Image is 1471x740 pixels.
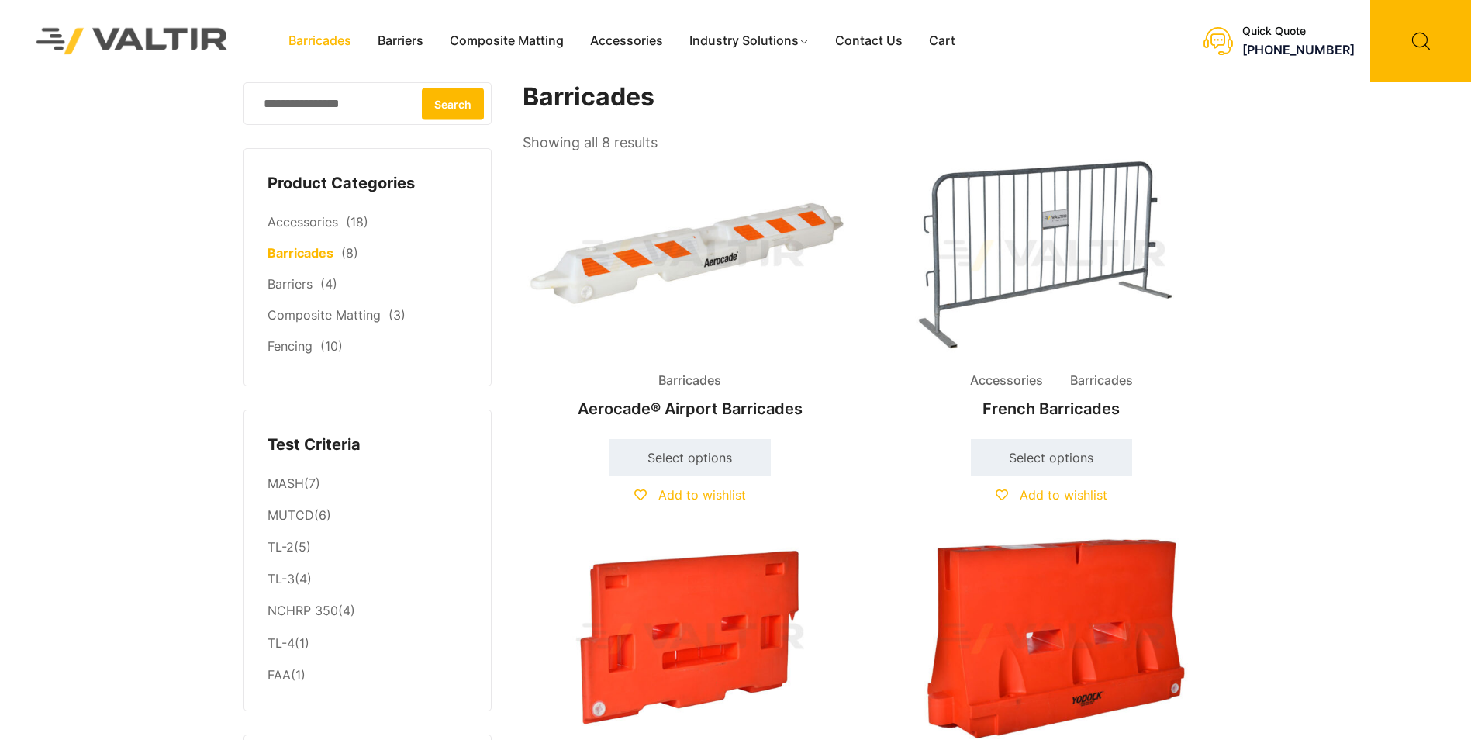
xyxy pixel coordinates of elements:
a: MASH [268,475,304,491]
h2: French Barricades [884,392,1219,426]
a: Fencing [268,338,313,354]
span: (8) [341,245,358,261]
span: Barricades [1058,369,1145,392]
a: FAA [268,667,291,683]
a: TL-3 [268,571,295,586]
a: Contact Us [822,29,916,53]
a: TL-4 [268,635,295,651]
a: Accessories BarricadesFrench Barricades [884,155,1219,426]
h2: Aerocade® Airport Barricades [523,392,858,426]
a: Cart [916,29,969,53]
li: (7) [268,468,468,500]
a: Add to wishlist [996,487,1107,503]
img: Valtir Rentals [16,8,248,74]
li: (4) [268,564,468,596]
span: Add to wishlist [1020,487,1107,503]
a: Composite Matting [437,29,577,53]
a: Barriers [268,276,313,292]
span: (4) [320,276,337,292]
li: (1) [268,659,468,687]
a: Industry Solutions [676,29,823,53]
a: Barricades [268,245,333,261]
h4: Test Criteria [268,434,468,457]
div: Quick Quote [1242,25,1355,38]
h1: Barricades [523,82,1221,112]
span: Accessories [958,369,1055,392]
a: Composite Matting [268,307,381,323]
li: (6) [268,500,468,532]
a: Accessories [577,29,676,53]
a: Select options for “Aerocade® Airport Barricades” [609,439,771,476]
a: BarricadesAerocade® Airport Barricades [523,155,858,426]
p: Showing all 8 results [523,130,658,156]
a: Select options for “French Barricades” [971,439,1132,476]
a: [PHONE_NUMBER] [1242,42,1355,57]
a: NCHRP 350 [268,603,338,618]
li: (5) [268,532,468,564]
span: Add to wishlist [658,487,746,503]
span: (3) [388,307,406,323]
span: (18) [346,214,368,230]
a: MUTCD [268,507,314,523]
li: (4) [268,596,468,628]
a: Add to wishlist [634,487,746,503]
a: Barriers [364,29,437,53]
button: Search [422,88,484,119]
a: Barricades [275,29,364,53]
a: TL-2 [268,539,294,555]
span: Barricades [647,369,733,392]
span: (10) [320,338,343,354]
a: Accessories [268,214,338,230]
li: (1) [268,628,468,659]
h4: Product Categories [268,172,468,195]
